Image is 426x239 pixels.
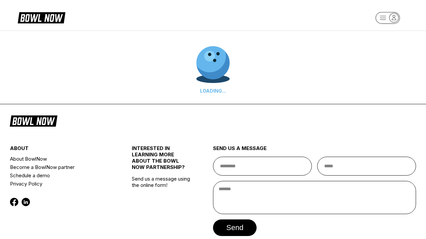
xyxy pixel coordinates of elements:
[10,180,111,188] a: Privacy Policy
[10,163,111,171] a: Become a BowlNow partner
[10,155,111,163] a: About BowlNow
[213,145,416,157] div: send us a message
[132,145,193,176] div: INTERESTED IN LEARNING MORE ABOUT THE BOWL NOW PARTNERSHIP?
[213,219,257,236] button: send
[196,88,230,94] div: LOADING...
[10,171,111,180] a: Schedule a demo
[10,145,111,155] div: about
